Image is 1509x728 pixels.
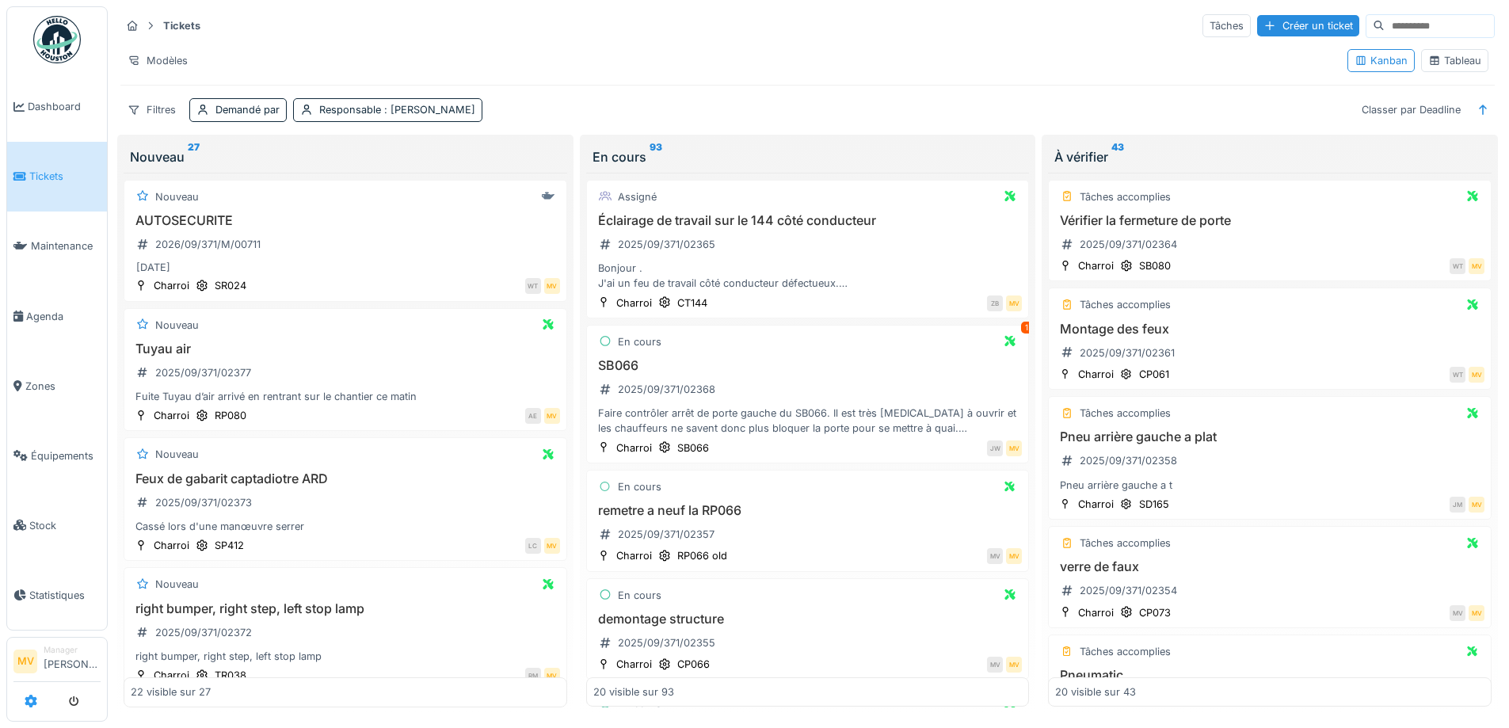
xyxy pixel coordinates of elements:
a: Équipements [7,421,107,490]
div: Kanban [1355,53,1408,68]
div: CP066 [677,657,710,672]
div: Charroi [1078,605,1114,620]
div: Assigné [618,189,657,204]
h3: remetre a neuf la RP066 [593,503,1023,518]
div: À vérifier [1054,147,1485,166]
div: Tableau [1428,53,1481,68]
div: Charroi [616,295,652,311]
div: 2025/09/371/02357 [618,527,714,542]
div: 2025/09/371/02361 [1080,345,1175,360]
div: SP412 [215,538,244,553]
div: En cours [618,479,661,494]
div: 2025/09/371/02368 [618,382,715,397]
div: RP066 old [677,548,727,563]
h3: Feux de gabarit captadiotre ARD [131,471,560,486]
div: MV [1469,605,1484,621]
span: Zones [25,379,101,394]
div: En cours [618,588,661,603]
div: Charroi [616,548,652,563]
span: : [PERSON_NAME] [381,104,475,116]
div: Tâches [1202,14,1251,37]
div: SD165 [1139,497,1169,512]
h3: SB066 [593,358,1023,373]
sup: 93 [650,147,662,166]
span: Équipements [31,448,101,463]
div: SB080 [1139,258,1171,273]
div: MV [544,408,560,424]
a: Maintenance [7,212,107,281]
div: MV [1450,605,1465,621]
div: Fuite Tuyau d’air arrivé en rentrant sur le chantier ce matin [131,389,560,404]
div: Charroi [1078,497,1114,512]
div: RM [525,668,541,684]
div: Manager [44,644,101,656]
div: En cours [618,334,661,349]
div: WT [1450,258,1465,274]
a: Dashboard [7,72,107,142]
div: LC [525,538,541,554]
div: Tâches accomplies [1080,406,1171,421]
sup: 43 [1111,147,1124,166]
div: Tâches accomplies [1080,189,1171,204]
div: En cours [593,147,1023,166]
span: Agenda [26,309,101,324]
div: 2025/09/371/02365 [618,237,715,252]
div: 2025/09/371/02355 [618,635,715,650]
h3: Éclairage de travail sur le 144 côté conducteur [593,213,1023,228]
span: Maintenance [31,238,101,253]
sup: 27 [188,147,200,166]
h3: right bumper, right step, left stop lamp [131,601,560,616]
div: 2025/09/371/02358 [1080,453,1177,468]
div: CP073 [1139,605,1171,620]
div: 22 visible sur 27 [131,684,211,699]
div: WT [525,278,541,294]
div: MV [1469,497,1484,513]
div: Charroi [1078,367,1114,382]
div: right bumper, right step, left stop lamp [131,649,560,664]
div: MV [1006,295,1022,311]
div: Faire contrôler arrêt de porte gauche du SB066. Il est très [MEDICAL_DATA] à ouvrir et les chauff... [593,406,1023,436]
div: WT [1450,367,1465,383]
a: Stock [7,490,107,560]
h3: verre de faux [1055,559,1484,574]
div: 1 [1021,322,1032,334]
h3: Pneu arrière gauche a plat [1055,429,1484,444]
span: Tickets [29,169,101,184]
div: TR038 [215,668,246,683]
a: Tickets [7,142,107,212]
div: Charroi [154,538,189,553]
div: 2025/09/371/02373 [155,495,252,510]
a: Statistiques [7,560,107,630]
div: Tâches accomplies [1080,536,1171,551]
div: CP061 [1139,367,1169,382]
div: MV [544,278,560,294]
div: 2025/09/371/02377 [155,365,251,380]
div: MV [544,668,560,684]
div: Tâches accomplies [1080,644,1171,659]
div: MV [987,657,1003,673]
div: MV [1006,548,1022,564]
div: Créer un ticket [1257,15,1359,36]
div: Charroi [154,408,189,423]
div: Charroi [154,278,189,293]
span: Dashboard [28,99,101,114]
div: Tâches accomplies [1080,297,1171,312]
div: 2025/09/371/02354 [1080,583,1177,598]
h3: AUTOSECURITE [131,213,560,228]
img: Badge_color-CXgf-gQk.svg [33,16,81,63]
div: 20 visible sur 43 [1055,684,1136,699]
div: Bonjour . J'ai un feu de travail côté conducteur défectueux. - Un clignotant défectueux. - témoin... [593,261,1023,291]
div: RP080 [215,408,246,423]
a: MV Manager[PERSON_NAME] [13,644,101,682]
div: SB066 [677,440,709,455]
h3: Vérifier la fermeture de porte [1055,213,1484,228]
div: Filtres [120,98,183,121]
div: AE [525,408,541,424]
div: Modèles [120,49,195,72]
h3: demontage structure [593,612,1023,627]
div: Nouveau [155,577,199,592]
div: Nouveau [155,318,199,333]
div: MV [1006,657,1022,673]
div: Charroi [154,668,189,683]
a: Zones [7,351,107,421]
